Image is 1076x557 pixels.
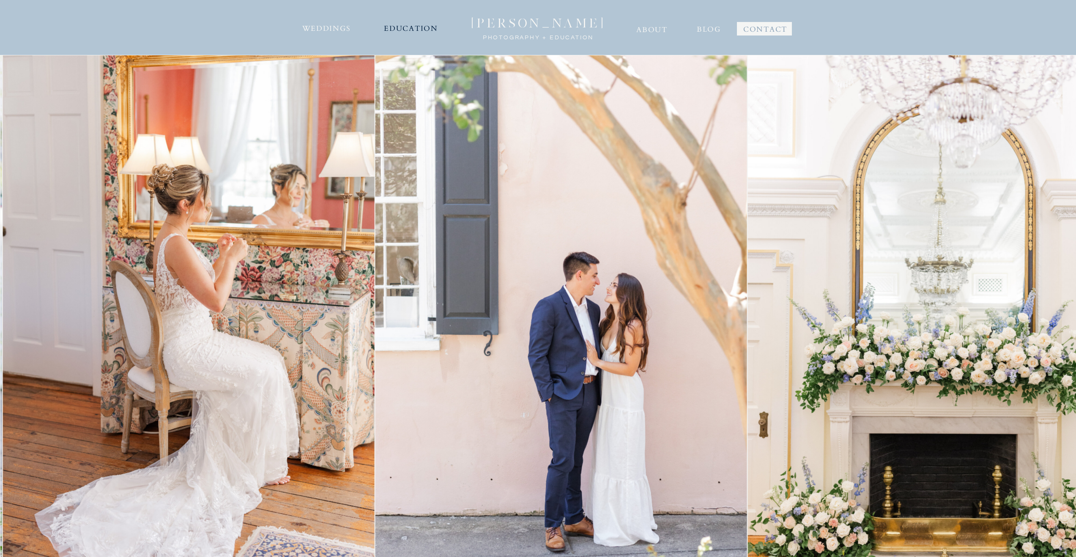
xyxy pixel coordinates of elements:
a: CONTACT [742,22,789,33]
a: WEDDINGS [301,21,352,34]
a: ABOUT [636,22,668,35]
a: EDUCATION [383,21,439,34]
a: [PERSON_NAME] [462,16,615,27]
a: photography + Education [481,33,596,38]
a: BLOG [696,22,722,33]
